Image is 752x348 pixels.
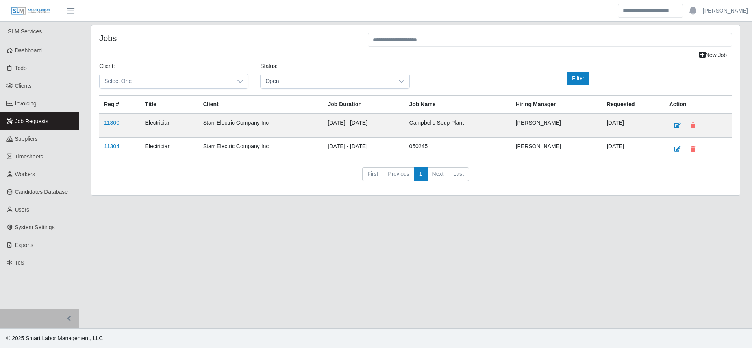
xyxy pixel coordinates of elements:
th: Action [665,96,732,114]
a: [PERSON_NAME] [703,7,748,15]
span: © 2025 Smart Labor Management, LLC [6,335,103,341]
span: Exports [15,242,33,248]
a: 11300 [104,120,119,126]
td: Electrician [141,114,198,138]
span: ToS [15,260,24,266]
th: Hiring Manager [511,96,602,114]
a: 11304 [104,143,119,149]
td: 050245 [405,138,511,161]
span: Dashboard [15,47,42,53]
span: Candidates Database [15,189,68,195]
span: Job Requests [15,118,49,124]
span: System Settings [15,224,55,230]
label: Client: [99,62,115,70]
td: Starr Electric Company Inc [198,138,323,161]
td: [PERSON_NAME] [511,114,602,138]
span: Select One [100,74,232,88]
td: [PERSON_NAME] [511,138,602,161]
h4: Jobs [99,33,356,43]
th: Client [198,96,323,114]
th: Title [141,96,198,114]
th: Job Duration [323,96,404,114]
th: Req # [99,96,141,114]
span: Timesheets [15,153,43,160]
td: Starr Electric Company Inc [198,114,323,138]
span: Clients [15,83,32,89]
span: Open [261,74,393,88]
td: [DATE] - [DATE] [323,114,404,138]
label: Status: [260,62,278,70]
a: New Job [694,48,732,62]
span: Workers [15,171,35,177]
td: [DATE] [602,114,665,138]
td: [DATE] - [DATE] [323,138,404,161]
span: Users [15,206,30,213]
span: Todo [15,65,27,71]
span: Suppliers [15,136,38,142]
td: [DATE] [602,138,665,161]
span: Invoicing [15,100,37,107]
th: Requested [602,96,665,114]
span: SLM Services [8,28,42,35]
button: Filter [567,72,589,85]
input: Search [618,4,683,18]
a: 1 [414,167,428,181]
td: Electrician [141,138,198,161]
nav: pagination [99,167,732,188]
th: Job Name [405,96,511,114]
td: Campbells Soup Plant [405,114,511,138]
img: SLM Logo [11,7,50,15]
